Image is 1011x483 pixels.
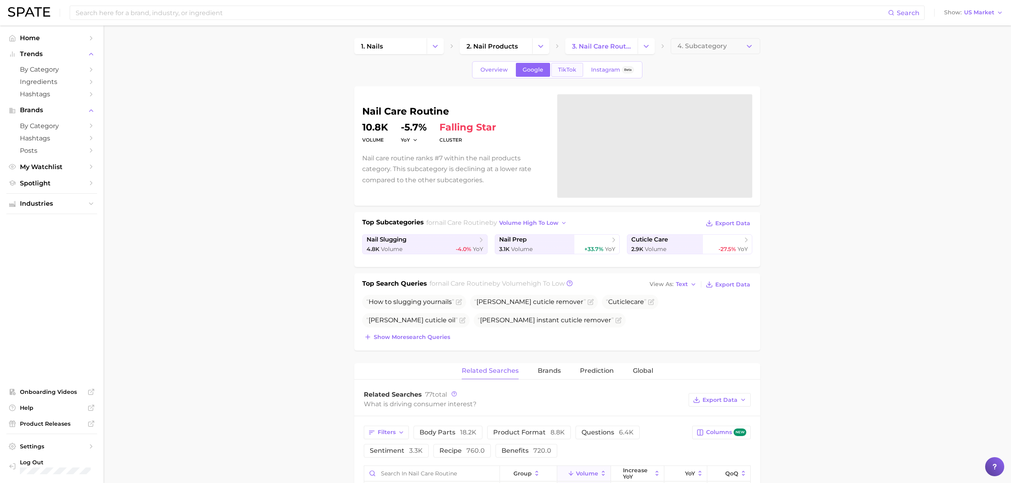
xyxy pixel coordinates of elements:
a: Log out. Currently logged in with e-mail sramana_sharma@cotyinc.com. [6,456,97,477]
span: nail care routine [438,280,492,287]
a: cuticle care2.9k Volume-27.5% YoY [627,234,752,254]
span: -4.0% [456,245,471,253]
span: 8.8k [550,428,565,436]
button: ShowUS Market [942,8,1005,18]
span: Export Data [715,281,750,288]
span: 1. nails [361,43,383,50]
span: product format [493,428,565,436]
span: 4. Subcategory [677,43,727,50]
span: Cuticle [606,298,646,306]
img: SPATE [8,7,50,17]
span: nail [437,298,449,306]
span: Volume [381,245,402,253]
a: Posts [6,144,97,157]
span: [PERSON_NAME] cuticle remover [474,298,586,306]
span: 2.9k [631,245,643,253]
span: group [513,470,532,477]
span: volume high to low [499,220,558,226]
span: Export Data [703,397,738,403]
button: Flag as miscategorized or irrelevant [615,317,622,323]
a: 2. nail products [460,38,532,54]
button: Trends [6,48,97,60]
span: cuticle care [631,236,668,243]
span: Help [20,404,84,411]
span: total [425,391,447,398]
span: Beta [624,66,632,73]
span: YoY [685,470,695,477]
button: Export Data [704,279,752,290]
h1: Top Search Queries [362,279,427,290]
span: increase YoY [623,467,652,480]
dt: volume [362,135,388,145]
span: 6.4k [619,428,634,436]
span: Columns [706,428,746,436]
h1: Top Subcategories [362,218,424,230]
dd: -5.7% [401,123,427,132]
button: Flag as miscategorized or irrelevant [587,299,594,305]
button: YoY [664,466,707,481]
button: group [500,466,557,481]
span: Search [897,9,919,17]
button: Flag as miscategorized or irrelevant [648,299,654,305]
a: by Category [6,63,97,76]
button: Columnsnew [692,426,751,439]
span: 18.2k [460,428,476,436]
div: What is driving consumer interest? [364,399,685,409]
span: questions [582,428,634,436]
span: benefits [502,447,551,454]
span: Home [20,34,84,42]
span: QoQ [725,470,738,477]
a: Settings [6,440,97,452]
a: nail prep3.1k Volume+33.7% YoY [495,234,620,254]
span: My Watchlist [20,163,84,171]
span: by Category [20,122,84,130]
span: 4.8k [367,245,379,253]
span: Related Searches [364,391,422,398]
input: Search here for a brand, industry, or ingredient [75,6,888,19]
span: Export Data [715,220,750,227]
span: Text [676,282,688,286]
span: US Market [964,10,994,15]
button: 4. Subcategory [671,38,760,54]
button: Show moresearch queries [362,331,452,343]
h2: for by Volume [429,279,565,290]
a: Overview [474,63,515,77]
span: Prediction [580,367,614,374]
span: 3. nail care routine [572,43,631,50]
button: increase YoY [611,466,664,481]
span: new [734,428,746,436]
span: 2. nail products [466,43,518,50]
span: falling star [439,123,496,132]
dt: cluster [439,135,496,145]
a: by Category [6,120,97,132]
span: Posts [20,147,84,154]
button: Industries [6,198,97,210]
span: Instagram [591,66,620,73]
span: YoY [605,245,615,253]
span: for by [426,219,569,226]
span: Google [523,66,543,73]
a: TikTok [551,63,583,77]
a: Product Releases [6,418,97,430]
button: Change Category [638,38,655,54]
span: Brands [20,107,84,114]
input: Search in nail care routine [364,466,500,481]
span: care [630,298,644,306]
span: How to slugging your s [366,298,454,306]
button: Volume [557,466,611,481]
span: Hashtags [20,90,84,98]
span: Global [633,367,653,374]
button: View AsText [648,279,699,290]
p: Nail care routine ranks #7 within the nail products category. This subcategory is declining at a ... [362,153,548,185]
span: body parts [420,428,476,436]
span: Show more search queries [374,334,450,341]
span: Hashtags [20,134,84,142]
span: Overview [480,66,508,73]
a: InstagramBeta [584,63,641,77]
span: Ingredients [20,78,84,86]
span: 77 [425,391,432,398]
dd: 10.8k [362,123,388,132]
a: Hashtags [6,132,97,144]
span: 720.0 [533,447,551,454]
span: YoY [738,245,748,253]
